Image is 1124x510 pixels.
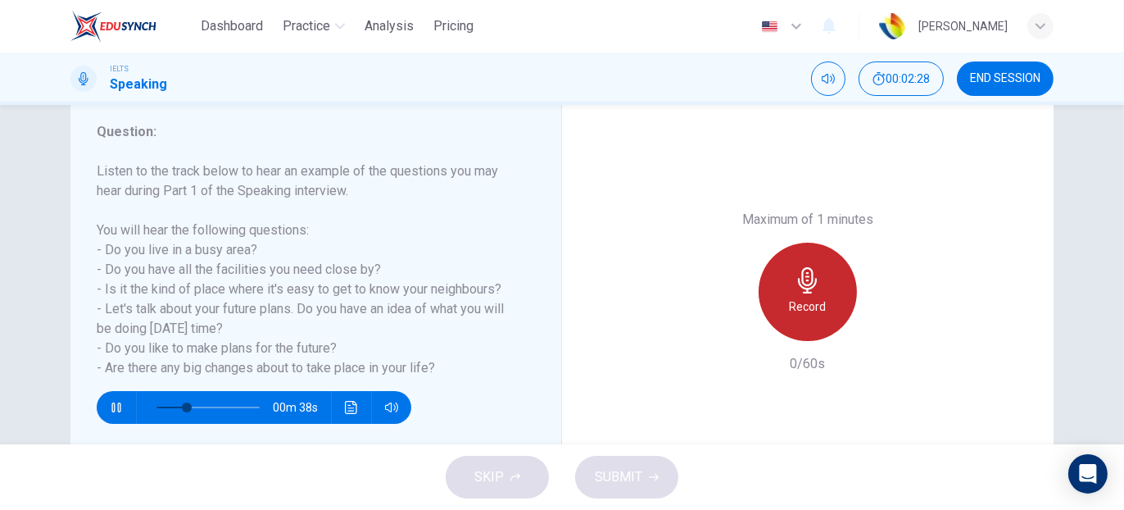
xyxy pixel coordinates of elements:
span: Dashboard [201,16,263,36]
h6: Maximum of 1 minutes [742,210,873,230]
h6: Listen to the track below to hear an example of the questions you may hear during Part 1 of the S... [97,162,515,378]
button: Record [759,243,857,341]
span: IELTS [110,63,129,75]
span: Analysis [365,16,414,36]
span: 00:02:28 [886,69,930,89]
div: [PERSON_NAME] [918,16,1008,36]
span: Practice [283,16,330,36]
img: EduSynch logo [70,10,156,43]
button: Practice [276,11,351,41]
button: Analysis [358,11,420,41]
span: 00m 38s [273,391,331,424]
button: END SESSION [957,61,1054,96]
div: Mute [811,61,845,96]
span: Pricing [433,16,474,36]
div: Open Intercom Messenger [1068,454,1108,494]
button: Pricing [427,11,480,41]
span: END SESSION [970,72,1040,85]
div: Hide [859,61,944,96]
a: EduSynch logo [70,10,194,43]
h6: Question : [97,122,515,142]
button: Dashboard [194,11,270,41]
img: en [759,20,780,33]
h6: 0/60s [791,354,826,374]
h6: Record [790,297,827,316]
h1: Speaking [110,75,167,94]
img: Profile picture [879,13,905,39]
button: Click to see the audio transcription [338,391,365,424]
button: 00:02:28 [859,61,944,96]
